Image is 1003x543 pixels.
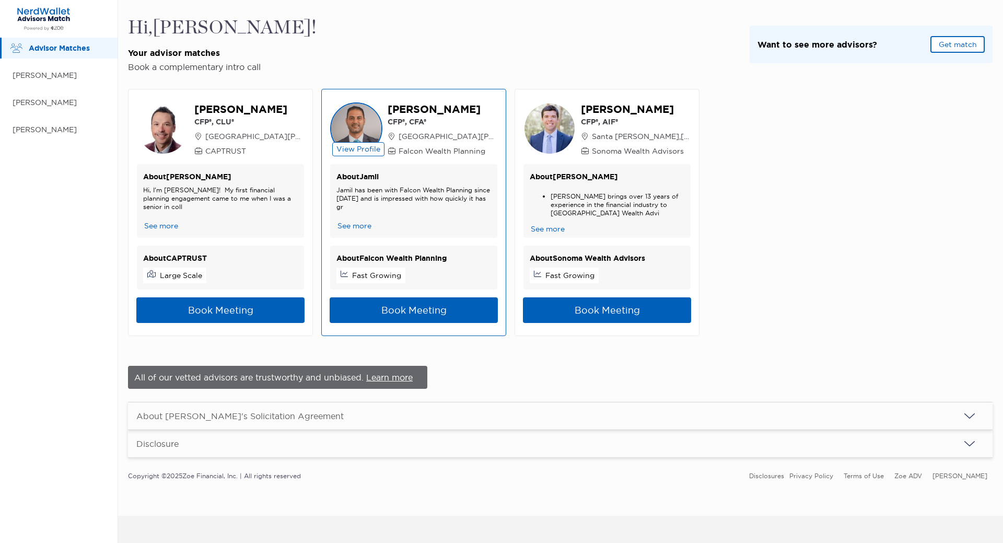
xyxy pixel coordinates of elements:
[330,102,382,155] img: advisor picture
[930,36,985,53] button: Get match
[29,42,107,55] p: Advisor Matches
[581,117,691,127] p: CFP®, AIF®
[332,142,384,156] button: View Profile
[13,69,107,82] p: [PERSON_NAME]
[134,372,366,383] span: All of our vetted advisors are trustworthy and unbiased.
[136,297,305,323] button: Book Meeting
[894,472,922,480] a: Zoe ADV
[388,146,498,156] p: Falcon Wealth Planning
[388,102,498,117] p: [PERSON_NAME]
[330,102,497,156] button: advisor pictureView Profile[PERSON_NAME]CFP®, CFA® [GEOGRAPHIC_DATA][PERSON_NAME],[US_STATE] Falc...
[963,437,976,450] img: icon arrow
[336,221,372,232] button: See more
[581,131,691,142] p: Santa [PERSON_NAME] , [US_STATE]
[551,192,684,217] li: [PERSON_NAME] brings over 13 years of experience in the financial industry to [GEOGRAPHIC_DATA] W...
[143,186,298,211] p: Hi, I'm [PERSON_NAME]! My first financial planning engagement came to me when I was a senior in coll
[194,131,305,142] p: [GEOGRAPHIC_DATA][PERSON_NAME] , [US_STATE]
[545,270,594,281] p: Fast Growing
[530,170,684,183] p: About [PERSON_NAME]
[128,62,317,72] h3: Book a complementary intro call
[143,170,298,183] p: About [PERSON_NAME]
[530,224,566,235] button: See more
[789,472,833,480] a: Privacy Policy
[388,131,498,142] p: [GEOGRAPHIC_DATA][PERSON_NAME] , [US_STATE]
[749,472,784,480] a: Disclosures
[128,469,301,482] p: Copyright © 2025 Zoe Financial, Inc. | All rights reserved
[136,438,179,449] div: Disclosure
[352,270,401,281] p: Fast Growing
[194,117,305,127] p: CFP®, CLU®
[530,252,684,265] p: About Sonoma Wealth Advisors
[330,297,498,323] button: Book Meeting
[523,102,576,155] img: advisor picture
[194,102,305,117] p: [PERSON_NAME]
[963,410,976,422] img: icon arrow
[336,170,491,183] p: About Jamil
[143,252,298,265] p: About CAPTRUST
[13,96,107,109] p: [PERSON_NAME]
[366,372,413,383] a: Learn more
[194,146,305,156] p: CAPTRUST
[137,102,304,156] button: advisor picture[PERSON_NAME]CFP®, CLU® [GEOGRAPHIC_DATA][PERSON_NAME],[US_STATE] CAPTRUST
[581,102,691,117] p: [PERSON_NAME]
[757,38,877,51] p: Want to see more advisors?
[143,221,179,232] button: See more
[523,297,691,323] button: Book Meeting
[136,411,344,421] div: About [PERSON_NAME]'s Solicitation Agreement
[932,472,987,480] a: [PERSON_NAME]
[160,270,202,281] p: Large Scale
[581,146,691,156] p: Sonoma Wealth Advisors
[128,17,317,39] h2: Hi, [PERSON_NAME] !
[336,252,491,265] p: About Falcon Wealth Planning
[336,186,491,211] p: Jamil has been with Falcon Wealth Planning since [DATE] and is impressed with how quickly it has gr
[388,117,498,127] p: CFP®, CFA®
[523,102,691,156] button: advisor picture[PERSON_NAME]CFP®, AIF® Santa [PERSON_NAME],[US_STATE] Sonoma Wealth Advisors
[13,7,75,31] img: Zoe Financial
[13,123,107,136] p: [PERSON_NAME]
[137,102,189,155] img: advisor picture
[844,472,884,480] a: Terms of Use
[128,48,317,59] h2: Your advisor matches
